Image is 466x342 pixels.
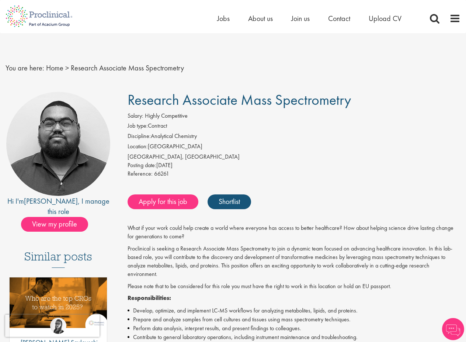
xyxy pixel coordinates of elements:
[21,218,95,228] a: View my profile
[442,318,464,340] img: Chatbot
[116,34,355,111] div: Cookie Settings
[154,170,169,177] span: 66261
[65,63,69,73] span: >
[6,92,110,196] img: imeage of recruiter Ashley Bennett
[291,14,310,23] a: Join us
[127,60,344,76] div: By clicking “Accept All Cookies”, you agree to the storing of cookies on your device to enhance s...
[128,245,460,278] p: Proclinical is seeking a Research Associate Mass Spectrometry to join a dynamic team focused on a...
[5,315,100,337] iframe: reCAPTCHA
[128,112,143,120] label: Salary:
[24,250,92,268] h3: Similar posts
[128,142,460,153] li: [GEOGRAPHIC_DATA]
[10,277,107,328] img: Top 10 CROs 2025 | Proclinical
[24,196,78,206] a: [PERSON_NAME]
[116,49,333,60] h2: Cookie Settings
[236,86,285,101] button: Accept All Cookies
[128,161,156,169] span: Posting date:
[217,14,230,23] a: Jobs
[6,63,44,73] span: You are here:
[46,63,63,73] a: breadcrumb link
[21,217,88,232] span: View my profile
[128,324,460,333] li: Perform data analysis, interpret results, and present findings to colleagues.
[369,14,401,23] a: Upload CV
[145,112,188,120] span: Highly Competitive
[128,333,460,342] li: Contribute to general laboratory operations, including instrument maintenance and troubleshooting.
[128,282,460,291] p: Please note that to be considered for this role you must have the right to work in this location ...
[71,63,184,73] span: Research Associate Mass Spectrometry
[128,170,153,178] label: Reference:
[128,294,171,302] strong: Responsibilities:
[6,196,111,217] div: Hi I'm , I manage this role
[208,194,251,209] a: Shortlist
[182,86,232,101] button: Cookies Settings, Opens the preference center dialog
[128,306,460,315] li: Develop, optimize, and implement LC-MS workflows for analyzing metabolites, lipids, and proteins.
[128,315,460,324] li: Prepare and analyze samples from cell cultures and tissues using mass spectrometry techniques.
[248,14,273,23] a: About us
[128,122,148,130] label: Job type:
[128,142,148,151] label: Location:
[128,132,460,142] li: Analytical Chemistry
[128,122,460,132] li: Contract
[328,14,350,23] a: Contact
[128,161,460,170] div: [DATE]
[128,132,151,141] label: Discipline:
[128,153,460,161] div: [GEOGRAPHIC_DATA], [GEOGRAPHIC_DATA]
[128,194,198,209] a: Apply for this job
[128,224,460,241] p: What if your work could help create a world where everyone has access to better healthcare? How a...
